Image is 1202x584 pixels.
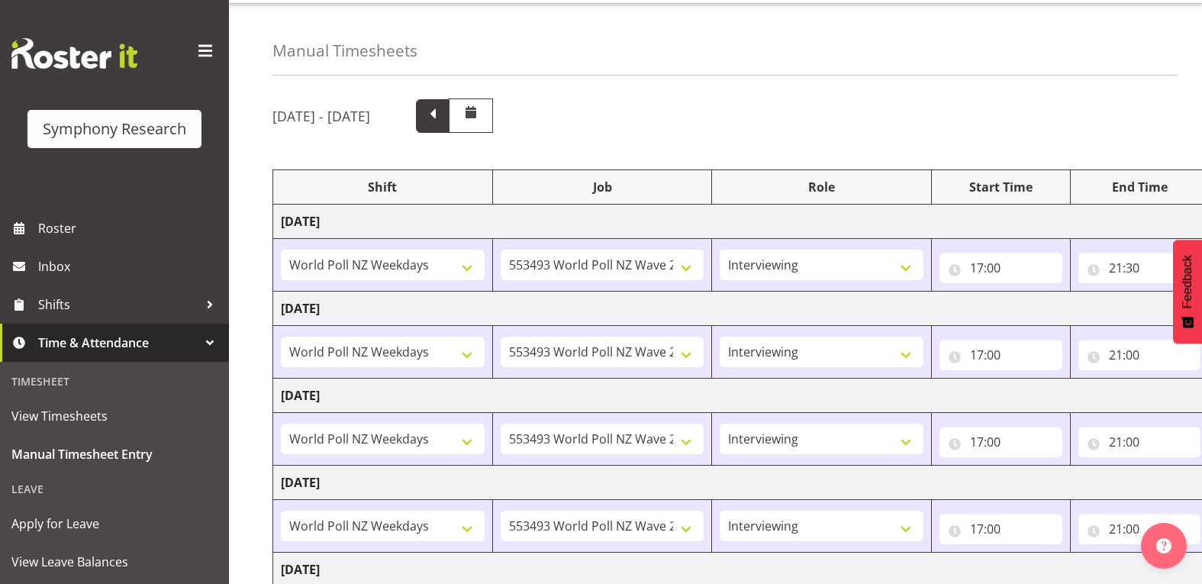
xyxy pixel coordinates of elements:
a: View Leave Balances [4,543,225,581]
span: View Timesheets [11,405,218,428]
div: Symphony Research [43,118,186,140]
button: Feedback - Show survey [1173,240,1202,344]
div: Shift [281,178,485,196]
img: help-xxl-2.png [1156,538,1171,553]
div: Job [501,178,704,196]
input: Click to select... [939,514,1062,544]
div: End Time [1078,178,1201,196]
span: Roster [38,217,221,240]
input: Click to select... [939,340,1062,370]
span: Apply for Leave [11,512,218,535]
input: Click to select... [1078,340,1201,370]
span: Time & Attendance [38,331,198,354]
input: Click to select... [1078,427,1201,457]
a: Manual Timesheet Entry [4,435,225,473]
img: Rosterit website logo [11,38,137,69]
a: View Timesheets [4,397,225,435]
h5: [DATE] - [DATE] [272,108,370,124]
div: Timesheet [4,366,225,397]
span: Shifts [38,293,198,316]
h4: Manual Timesheets [272,42,417,60]
span: Feedback [1181,255,1194,308]
div: Leave [4,473,225,505]
input: Click to select... [1078,514,1201,544]
a: Apply for Leave [4,505,225,543]
span: View Leave Balances [11,550,218,573]
div: Role [720,178,923,196]
input: Click to select... [939,427,1062,457]
span: Inbox [38,255,221,278]
div: Start Time [939,178,1062,196]
span: Manual Timesheet Entry [11,443,218,466]
input: Click to select... [939,253,1062,283]
input: Click to select... [1078,253,1201,283]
